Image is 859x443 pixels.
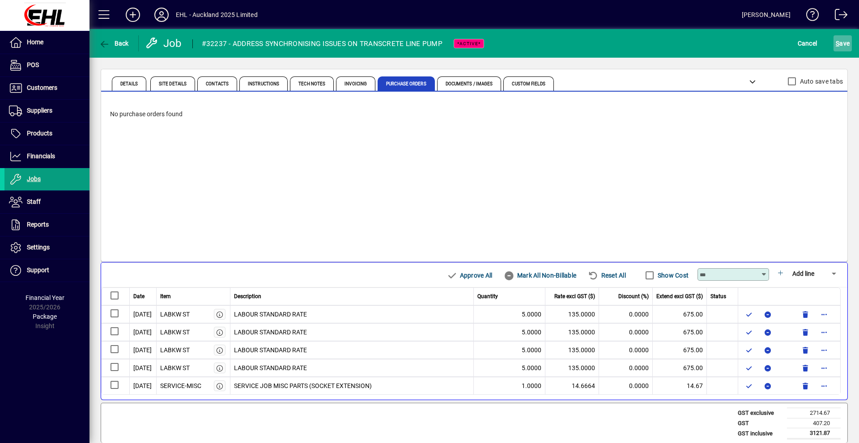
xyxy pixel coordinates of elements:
[4,236,89,259] a: Settings
[618,292,649,300] span: Discount (%)
[27,266,49,274] span: Support
[27,175,41,182] span: Jobs
[130,377,157,395] td: [DATE]
[817,325,831,339] button: More options
[99,40,129,47] span: Back
[733,428,787,439] td: GST inclusive
[234,292,261,300] span: Description
[27,130,52,137] span: Products
[97,35,131,51] button: Back
[27,221,49,228] span: Reports
[742,8,791,22] div: [PERSON_NAME]
[27,61,39,68] span: POS
[588,268,626,283] span: Reset All
[26,294,64,301] span: Financial Year
[792,270,814,277] span: Add line
[130,305,157,323] td: [DATE]
[230,323,474,341] td: LABOUR STANDARD RATE
[133,292,145,300] span: Date
[4,77,89,99] a: Customers
[656,292,703,300] span: Extend excl GST ($)
[447,268,492,283] span: Approve All
[206,82,229,86] span: Contacts
[130,323,157,341] td: [DATE]
[230,359,474,377] td: LABOUR STANDARD RATE
[817,343,831,357] button: More options
[4,259,89,282] a: Support
[798,77,843,86] label: Auto save tabs
[545,323,599,341] td: 135.0000
[130,359,157,377] td: [DATE]
[4,145,89,168] a: Financials
[599,341,653,359] td: 0.0000
[446,82,493,86] span: Documents / Images
[230,377,474,395] td: SERVICE JOB MISC PARTS (SOCKET EXTENSION)
[27,38,43,46] span: Home
[101,101,847,128] div: No purchase orders found
[4,122,89,145] a: Products
[653,377,707,395] td: 14.67
[89,35,139,51] app-page-header-button: Back
[4,214,89,236] a: Reports
[4,54,89,76] a: POS
[160,346,190,355] div: LABKW ST
[33,313,57,320] span: Package
[4,31,89,54] a: Home
[545,341,599,359] td: 135.0000
[27,84,57,91] span: Customers
[545,305,599,323] td: 135.0000
[230,341,474,359] td: LABOUR STANDARD RATE
[160,292,171,300] span: Item
[159,82,187,86] span: Site Details
[27,152,55,160] span: Financials
[298,82,325,86] span: Tech Notes
[584,267,629,283] button: Reset All
[545,377,599,395] td: 14.6664
[787,408,841,418] td: 2714.67
[836,36,850,51] span: ave
[202,37,442,51] div: #32237 - ADDRESS SYNCHRONISING ISSUES ON TRANSCRETE LINE PUMP
[344,82,367,86] span: Invoicing
[799,2,819,31] a: Knowledge Base
[160,381,201,391] div: SERVICE-MISC
[599,323,653,341] td: 0.0000
[733,408,787,418] td: GST exclusive
[599,305,653,323] td: 0.0000
[130,341,157,359] td: [DATE]
[817,361,831,375] button: More options
[120,82,138,86] span: Details
[27,244,50,251] span: Settings
[795,35,820,51] button: Cancel
[147,7,176,23] button: Profile
[4,100,89,122] a: Suppliers
[554,292,595,300] span: Rate excl GST ($)
[160,310,190,319] div: LABKW ST
[828,2,848,31] a: Logout
[27,198,41,205] span: Staff
[545,359,599,377] td: 135.0000
[500,267,580,283] button: Mark All Non-Billable
[599,359,653,377] td: 0.0000
[512,82,545,86] span: Custom Fields
[653,341,707,359] td: 675.00
[653,323,707,341] td: 675.00
[522,310,541,319] span: 5.0000
[230,305,474,323] td: LABOUR STANDARD RATE
[27,107,52,114] span: Suppliers
[119,7,147,23] button: Add
[160,328,190,337] div: LABKW ST
[248,82,279,86] span: Instructions
[836,40,839,47] span: S
[817,307,831,321] button: More options
[522,381,541,391] span: 1.0000
[176,8,258,22] div: EHL - Auckland 2025 Limited
[733,418,787,428] td: GST
[653,305,707,323] td: 675.00
[160,363,190,373] div: LABKW ST
[477,292,498,300] span: Quantity
[145,36,183,51] div: Job
[710,292,726,300] span: Status
[787,428,841,439] td: 3121.87
[656,271,689,280] label: Show Cost
[4,191,89,213] a: Staff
